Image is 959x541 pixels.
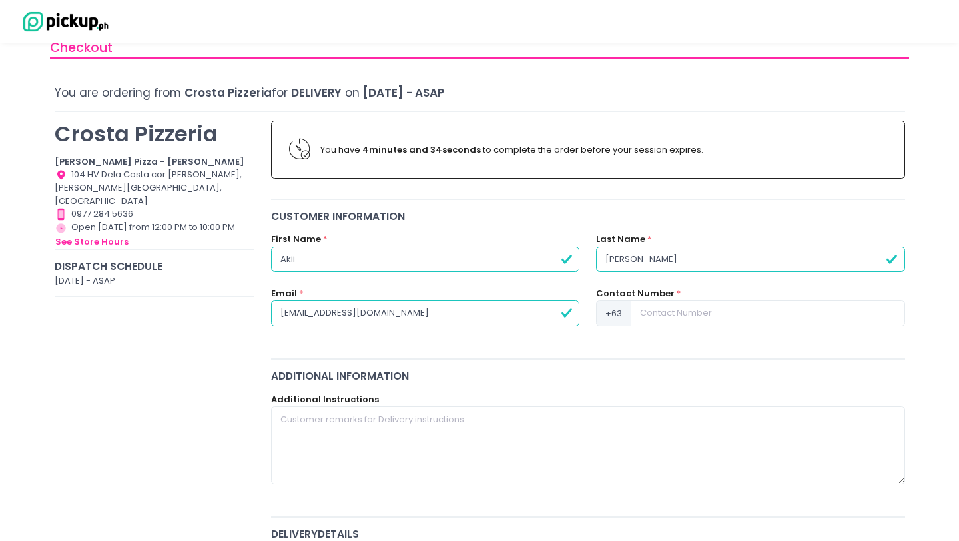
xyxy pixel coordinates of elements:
[55,235,129,249] button: see store hours
[271,247,579,272] input: First Name
[55,274,255,288] div: [DATE] - ASAP
[55,259,255,274] div: Dispatch Schedule
[17,10,110,33] img: logo
[271,300,579,326] input: Email
[55,155,244,168] b: [PERSON_NAME] Pizza - [PERSON_NAME]
[55,168,255,207] div: 104 HV Dela Costa cor [PERSON_NAME], [PERSON_NAME][GEOGRAPHIC_DATA], [GEOGRAPHIC_DATA]
[55,207,255,221] div: 0977 284 5636
[271,368,905,384] div: Additional Information
[184,85,272,101] span: Crosta Pizzeria
[363,85,444,101] span: [DATE] - ASAP
[320,143,886,157] div: You have to complete the order before your session expires.
[362,143,481,156] b: 4 minutes and 34 seconds
[271,209,905,224] div: Customer Information
[55,85,905,101] div: You are ordering from for on
[596,233,645,246] label: Last Name
[271,287,297,300] label: Email
[271,233,321,246] label: First Name
[55,121,255,147] p: Crosta Pizzeria
[596,300,631,326] span: +63
[55,221,255,249] div: Open [DATE] from 12:00 PM to 10:00 PM
[596,287,675,300] label: Contact Number
[291,85,342,101] span: Delivery
[271,393,379,406] label: Additional Instructions
[596,247,904,272] input: Last Name
[631,300,904,326] input: Contact Number
[50,38,909,59] div: Checkout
